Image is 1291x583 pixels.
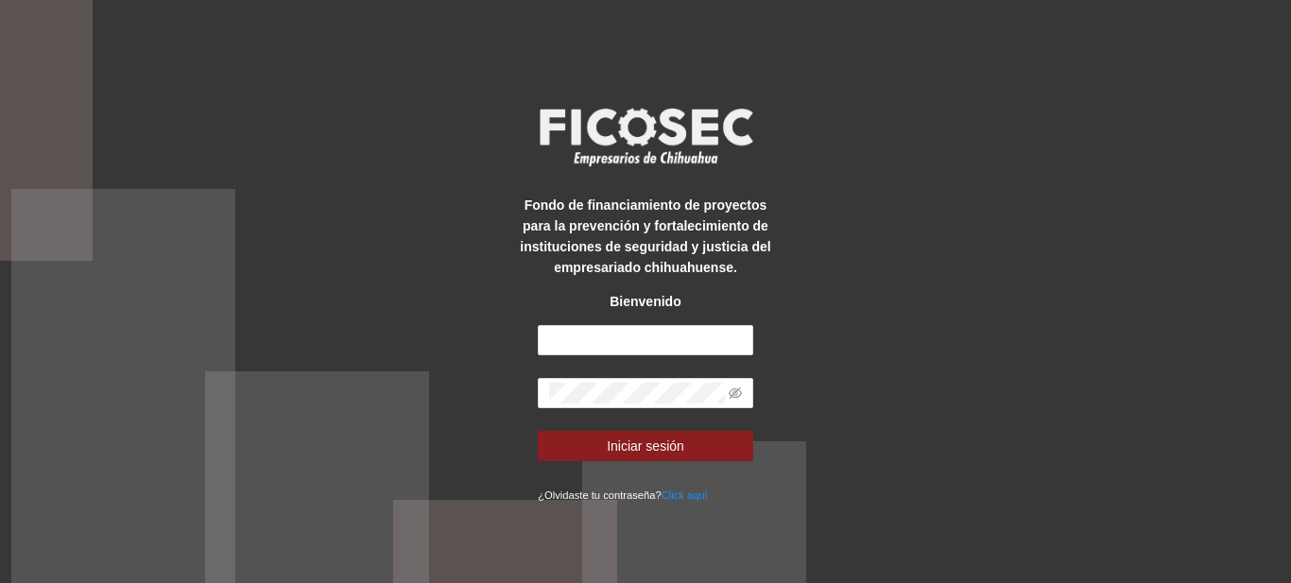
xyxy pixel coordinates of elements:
[527,102,764,172] img: logo
[538,431,753,461] button: Iniciar sesión
[607,436,684,456] span: Iniciar sesión
[610,294,680,309] strong: Bienvenido
[729,386,742,400] span: eye-invisible
[538,489,707,501] small: ¿Olvidaste tu contraseña?
[520,197,770,275] strong: Fondo de financiamiento de proyectos para la prevención y fortalecimiento de instituciones de seg...
[662,489,708,501] a: Click aqui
